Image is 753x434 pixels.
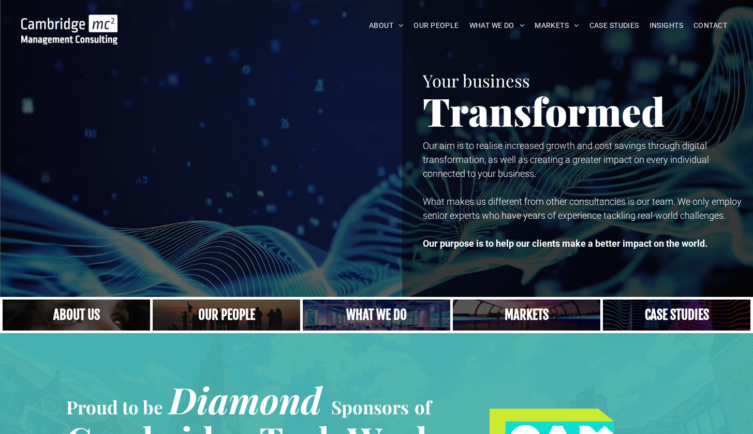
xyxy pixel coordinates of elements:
[529,18,584,34] a: MARKETS
[169,375,322,424] span: Diamond
[464,18,530,34] a: WHAT WE DO
[364,18,409,34] a: ABOUT
[423,85,665,137] span: Transformed
[603,300,750,331] a: CASE STUDIES | See an Overview of All Our Case Studies | Cambridge Management Consulting
[331,395,409,419] span: Sponsors
[584,18,644,34] a: CASE STUDIES
[3,300,150,331] a: Close up of woman's face, centered on her eyes
[21,16,117,27] a: Your Business Transformed | Cambridge Management Consulting
[453,300,600,331] a: Telecoms | Decades of Experience Across Multiple Industries & Regions
[66,395,163,419] span: Proud to be
[153,300,300,331] a: A crowd in silhouette at sunset, on a rise or lookout point
[408,18,464,34] a: OUR PEOPLE
[644,18,688,34] a: INSIGHTS
[423,69,530,92] span: Your business
[303,300,450,331] a: A yoga teacher lifting his whole body off the ground in the peacock pose
[21,14,117,44] img: Go to Homepage
[415,395,431,419] span: of
[688,18,732,34] a: CONTACT
[423,196,742,221] span: What makes us different from other consultancies is our team. We only employ senior experts who h...
[423,238,707,249] strong: Our purpose is to help our clients make a better impact on the world.
[423,140,709,179] span: Our aim is to realise increased growth and cost savings through digital transformation, as well a...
